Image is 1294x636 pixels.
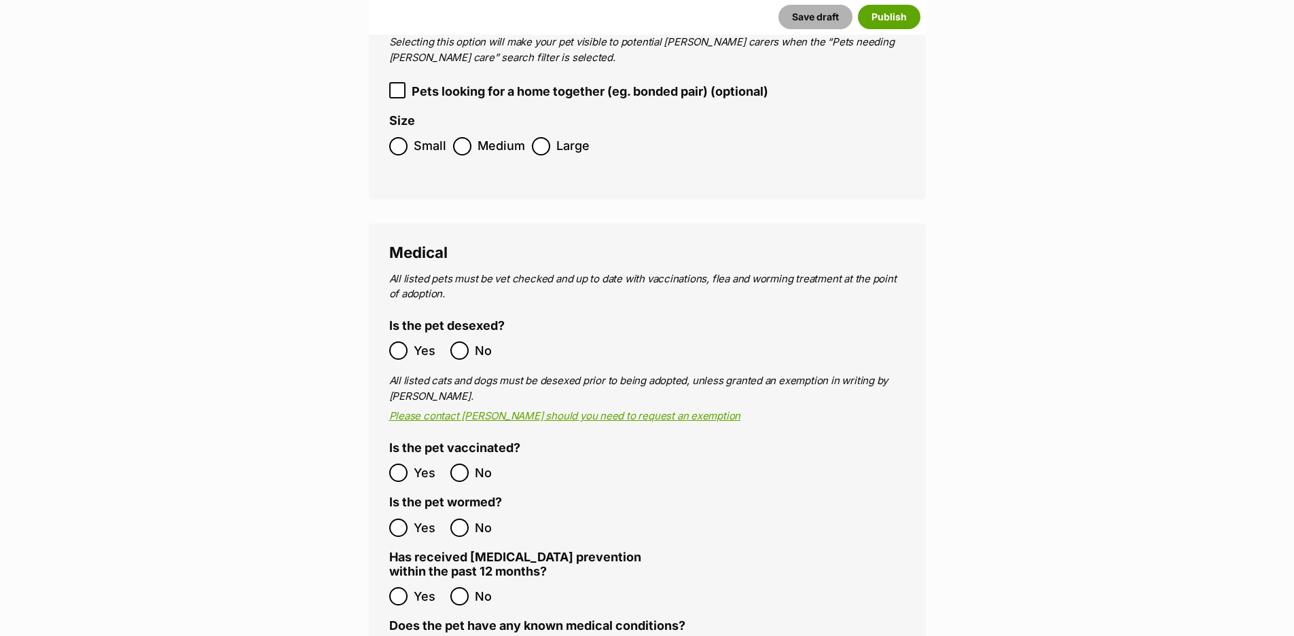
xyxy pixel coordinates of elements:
[389,550,647,578] label: Has received [MEDICAL_DATA] prevention within the past 12 months?
[389,243,448,261] span: Medical
[389,319,505,333] label: Is the pet desexed?
[389,272,905,302] p: All listed pets must be vet checked and up to date with vaccinations, flea and worming treatment ...
[414,137,446,155] span: Small
[389,35,905,65] p: Selecting this option will make your pet visible to potential [PERSON_NAME] carers when the “Pets...
[389,495,502,510] label: Is the pet wormed?
[414,519,444,537] span: Yes
[389,619,685,633] label: Does the pet have any known medical conditions?
[778,5,852,29] button: Save draft
[389,409,741,422] a: Please contact [PERSON_NAME] should you need to request an exemption
[414,341,444,360] span: Yes
[389,114,415,128] label: Size
[414,464,444,482] span: Yes
[475,464,505,482] span: No
[414,587,444,605] span: Yes
[478,137,525,155] span: Medium
[556,137,590,155] span: Large
[412,82,768,100] span: Pets looking for a home together (eg. bonded pair) (optional)
[475,341,505,360] span: No
[389,441,520,455] label: Is the pet vaccinated?
[475,587,505,605] span: No
[858,5,920,29] button: Publish
[475,519,505,537] span: No
[389,373,905,404] p: All listed cats and dogs must be desexed prior to being adopted, unless granted an exemption in w...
